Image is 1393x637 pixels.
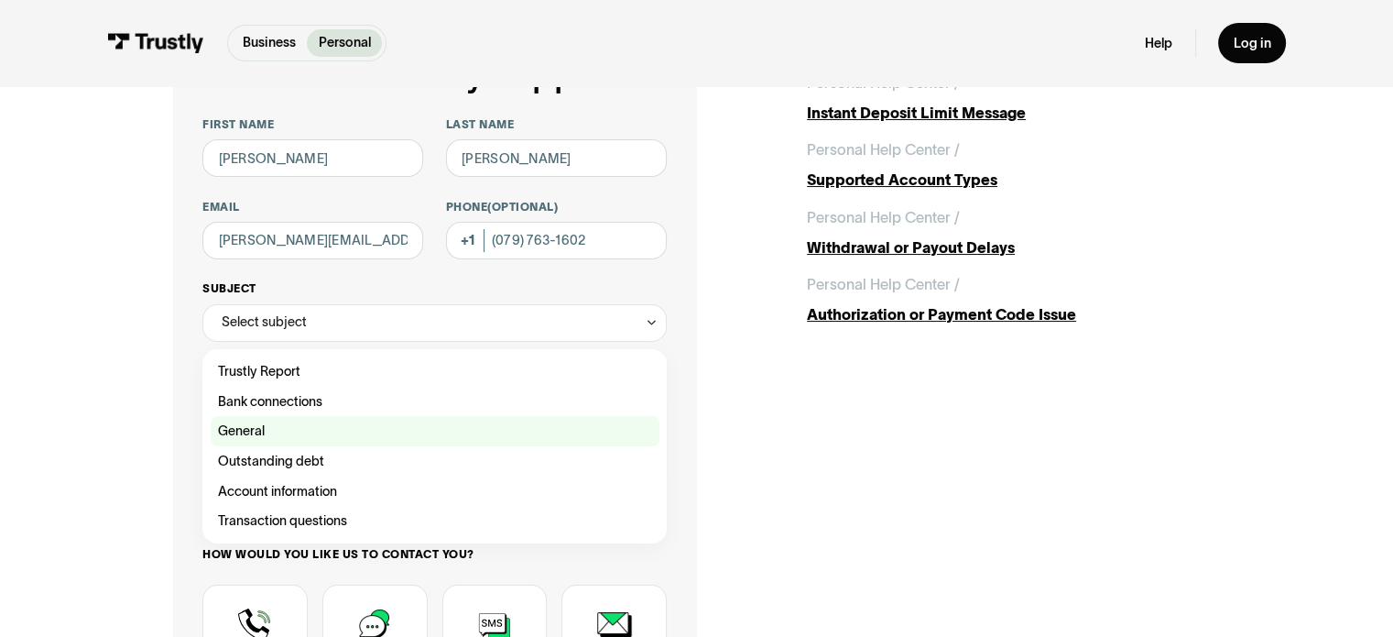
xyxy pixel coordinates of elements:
div: Supported Account Types [807,169,1220,192]
p: Business [243,33,296,52]
input: Howard [446,139,667,177]
label: Phone [446,200,667,214]
div: Authorization or Payment Code Issue [807,303,1220,326]
div: Personal Help Center / [807,206,960,229]
label: First name [202,117,423,132]
label: Last name [446,117,667,132]
div: Personal Help Center / [807,138,960,161]
div: Select subject [222,311,307,334]
a: Personal Help Center /Supported Account Types [807,138,1220,191]
input: (555) 555-5555 [446,222,667,259]
p: Personal [319,33,371,52]
div: Withdrawal or Payout Delays [807,236,1220,259]
div: Instant Deposit Limit Message [807,102,1220,125]
span: Transaction questions [218,510,347,533]
a: Personal [307,29,382,57]
span: Trustly Report [218,360,300,383]
span: Outstanding debt [218,450,324,473]
nav: Select subject [202,342,666,544]
span: Account information [218,480,337,503]
span: Bank connections [218,390,322,413]
a: Personal Help Center /Instant Deposit Limit Message [807,71,1220,124]
label: How would you like us to contact you? [202,547,666,562]
a: Business [232,29,308,57]
div: Log in [1233,35,1270,52]
span: General [218,420,265,443]
input: alex@mail.com [202,222,423,259]
a: Log in [1218,23,1286,62]
a: Personal Help Center /Withdrawal or Payout Delays [807,206,1220,258]
input: Alex [202,139,423,177]
label: Email [202,200,423,214]
a: Help [1145,35,1172,52]
img: Trustly Logo [107,33,204,53]
div: Select subject [202,304,666,342]
span: (Optional) [487,201,558,213]
a: Personal Help Center /Authorization or Payment Code Issue [807,273,1220,325]
div: Personal Help Center / [807,273,960,296]
label: Subject [202,281,666,296]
